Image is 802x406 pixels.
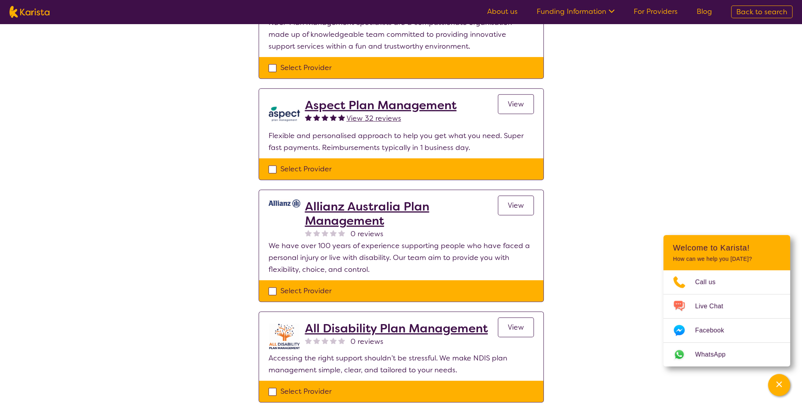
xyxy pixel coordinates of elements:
[338,230,345,236] img: nonereviewstar
[269,98,300,130] img: lkb8hqptqmnl8bp1urdw.png
[695,349,735,360] span: WhatsApp
[269,17,534,52] p: NDSP Plan Management Specialists are a compassionate organisation made up of knowledgeable team c...
[305,98,457,112] a: Aspect Plan Management
[313,114,320,121] img: fullstar
[498,195,534,215] a: View
[498,94,534,114] a: View
[347,112,401,124] a: View 32 reviews
[697,7,712,16] a: Blog
[305,321,488,336] a: All Disability Plan Management
[322,114,328,121] img: fullstar
[322,337,328,344] img: nonereviewstar
[269,130,534,154] p: Flexible and personalised approach to help you get what you need. Super fast payments. Reimbursem...
[347,114,401,123] span: View 32 reviews
[673,256,781,262] p: How can we help you [DATE]?
[305,337,312,344] img: nonereviewstar
[487,7,518,16] a: About us
[351,228,383,240] span: 0 reviews
[269,240,534,275] p: We have over 100 years of experience supporting people who have faced a personal injury or live w...
[695,300,733,312] span: Live Chat
[269,352,534,376] p: Accessing the right support shouldn’t be stressful. We make NDIS plan management simple, clear, a...
[351,336,383,347] span: 0 reviews
[313,230,320,236] img: nonereviewstar
[330,114,337,121] img: fullstar
[508,201,524,210] span: View
[663,235,790,366] div: Channel Menu
[508,99,524,109] span: View
[269,321,300,352] img: at5vqv0lot2lggohlylh.jpg
[10,6,50,18] img: Karista logo
[508,323,524,332] span: View
[305,199,498,228] a: Allianz Australia Plan Management
[731,6,792,18] a: Back to search
[338,337,345,344] img: nonereviewstar
[305,230,312,236] img: nonereviewstar
[673,243,781,252] h2: Welcome to Karista!
[736,7,787,17] span: Back to search
[330,230,337,236] img: nonereviewstar
[537,7,615,16] a: Funding Information
[338,114,345,121] img: fullstar
[330,337,337,344] img: nonereviewstar
[305,114,312,121] img: fullstar
[322,230,328,236] img: nonereviewstar
[269,199,300,207] img: rr7gtpqyd7oaeufumguf.jpg
[663,343,790,366] a: Web link opens in a new tab.
[634,7,678,16] a: For Providers
[768,374,790,396] button: Channel Menu
[695,276,725,288] span: Call us
[498,317,534,337] a: View
[695,324,733,336] span: Facebook
[313,337,320,344] img: nonereviewstar
[663,270,790,366] ul: Choose channel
